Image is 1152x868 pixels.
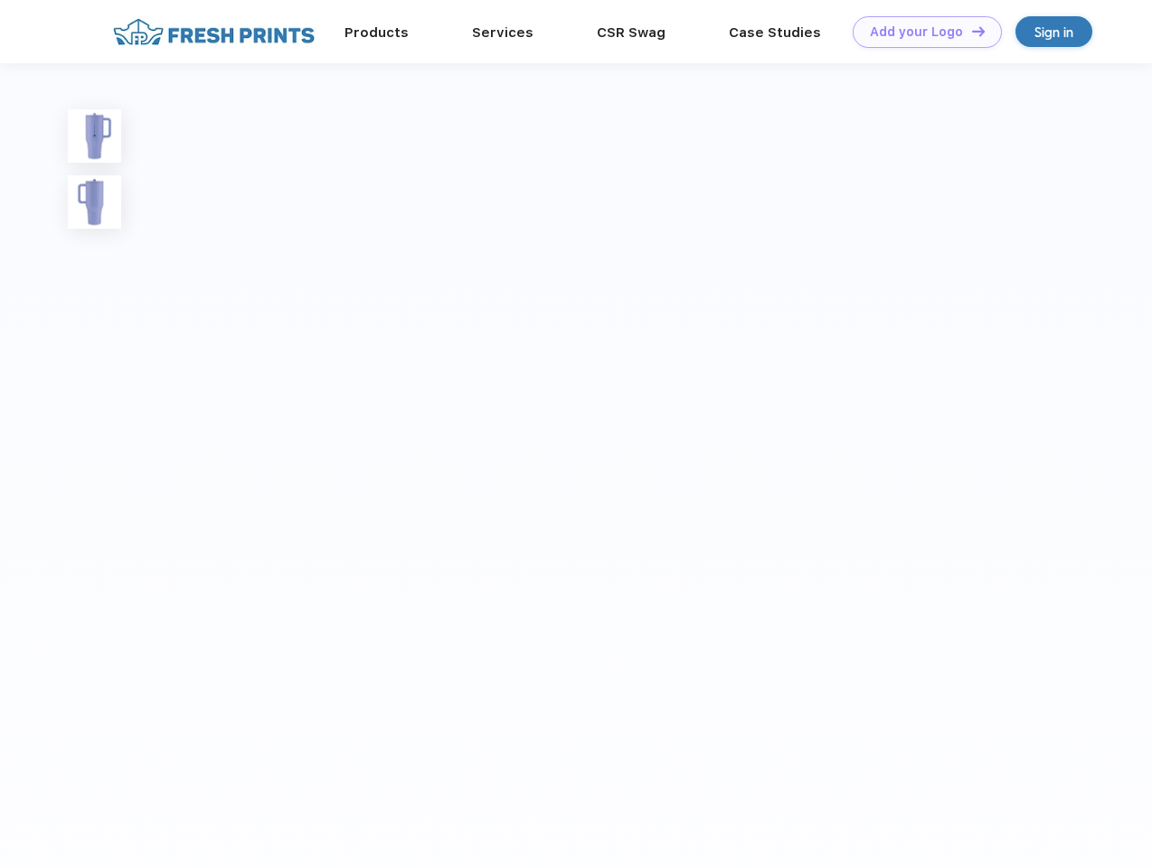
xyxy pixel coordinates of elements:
[870,24,963,40] div: Add your Logo
[68,175,121,229] img: func=resize&h=100
[345,24,409,41] a: Products
[972,26,985,36] img: DT
[68,109,121,163] img: func=resize&h=100
[1034,22,1073,42] div: Sign in
[108,16,320,48] img: fo%20logo%202.webp
[1015,16,1092,47] a: Sign in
